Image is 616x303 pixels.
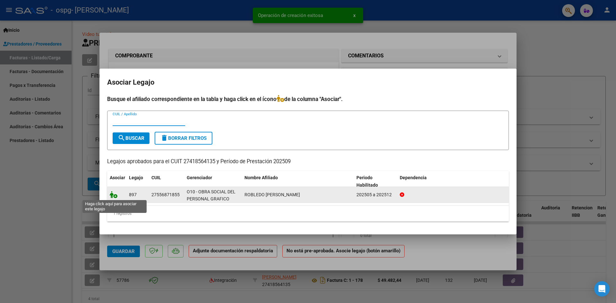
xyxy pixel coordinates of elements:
span: Buscar [118,135,144,141]
span: Dependencia [400,175,427,180]
datatable-header-cell: CUIL [149,171,184,192]
button: Buscar [113,132,150,144]
h2: Asociar Legajo [107,76,509,88]
span: ROBLEDO ASCA BAUTISTA BENJAMIN [244,192,300,197]
mat-icon: search [118,134,125,142]
span: CUIL [151,175,161,180]
span: Legajo [129,175,143,180]
span: 897 [129,192,137,197]
span: Gerenciador [187,175,212,180]
datatable-header-cell: Gerenciador [184,171,242,192]
span: O10 - OBRA SOCIAL DEL PERSONAL GRAFICO [187,189,235,202]
h4: Busque el afiliado correspondiente en la tabla y haga click en el ícono de la columna "Asociar". [107,95,509,103]
datatable-header-cell: Asociar [107,171,126,192]
p: Legajos aprobados para el CUIT 27418564135 y Período de Prestación 202509 [107,158,509,166]
span: Borrar Filtros [160,135,207,141]
datatable-header-cell: Dependencia [397,171,509,192]
button: Borrar Filtros [155,132,212,145]
div: 202505 a 202512 [356,191,395,198]
div: 27556871855 [151,191,180,198]
div: 1 registros [107,206,509,222]
datatable-header-cell: Nombre Afiliado [242,171,354,192]
mat-icon: delete [160,134,168,142]
datatable-header-cell: Legajo [126,171,149,192]
span: Periodo Habilitado [356,175,378,188]
span: Asociar [110,175,125,180]
span: Nombre Afiliado [244,175,278,180]
div: Open Intercom Messenger [594,281,610,297]
datatable-header-cell: Periodo Habilitado [354,171,397,192]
